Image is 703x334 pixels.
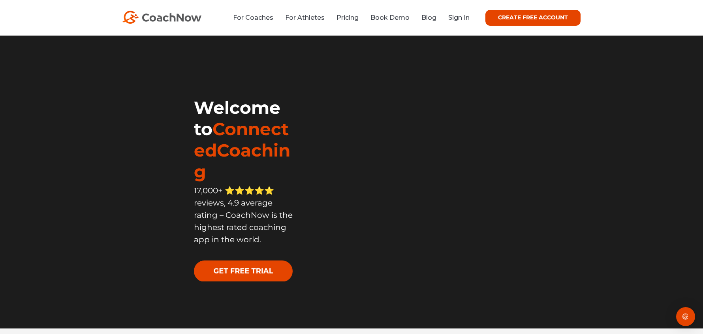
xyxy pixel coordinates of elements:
img: GET FREE TRIAL [194,260,293,281]
a: Book Demo [370,14,410,21]
a: Blog [421,14,436,21]
a: Sign In [448,14,470,21]
img: CoachNow Logo [122,11,201,24]
a: For Coaches [233,14,273,21]
a: CREATE FREE ACCOUNT [485,10,581,26]
a: Pricing [336,14,359,21]
h1: Welcome to [194,97,295,182]
span: ConnectedCoaching [194,118,290,182]
a: For Athletes [285,14,325,21]
span: 17,000+ ⭐️⭐️⭐️⭐️⭐️ reviews, 4.9 average rating – CoachNow is the highest rated coaching app in th... [194,186,293,244]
